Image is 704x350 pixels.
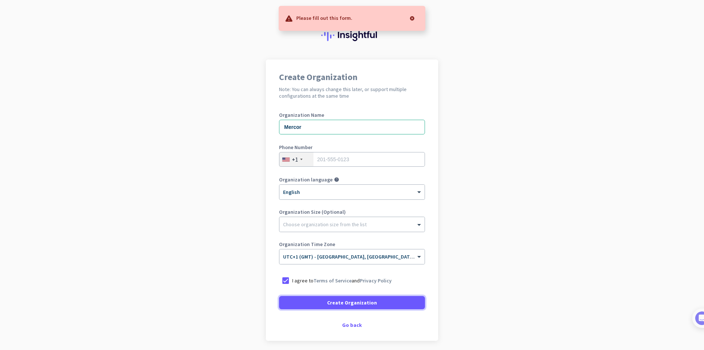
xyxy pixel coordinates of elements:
div: Go back [279,322,425,328]
label: Organization language [279,177,333,182]
label: Organization Size (Optional) [279,209,425,214]
h2: Note: You can always change this later, or support multiple configurations at the same time [279,86,425,99]
img: Insightful [321,29,383,41]
label: Organization Time Zone [279,242,425,247]
label: Phone Number [279,145,425,150]
input: What is the name of your organization? [279,120,425,134]
p: I agree to and [292,277,392,284]
button: Create Organization [279,296,425,309]
span: Create Organization [327,299,377,306]
label: Organization Name [279,112,425,118]
h1: Create Organization [279,73,425,82]
i: help [334,177,339,182]
div: +1 [292,156,298,163]
a: Privacy Policy [360,277,392,284]
input: 201-555-0123 [279,152,425,167]
p: Please fill out this form. [296,14,352,21]
a: Terms of Service [313,277,352,284]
